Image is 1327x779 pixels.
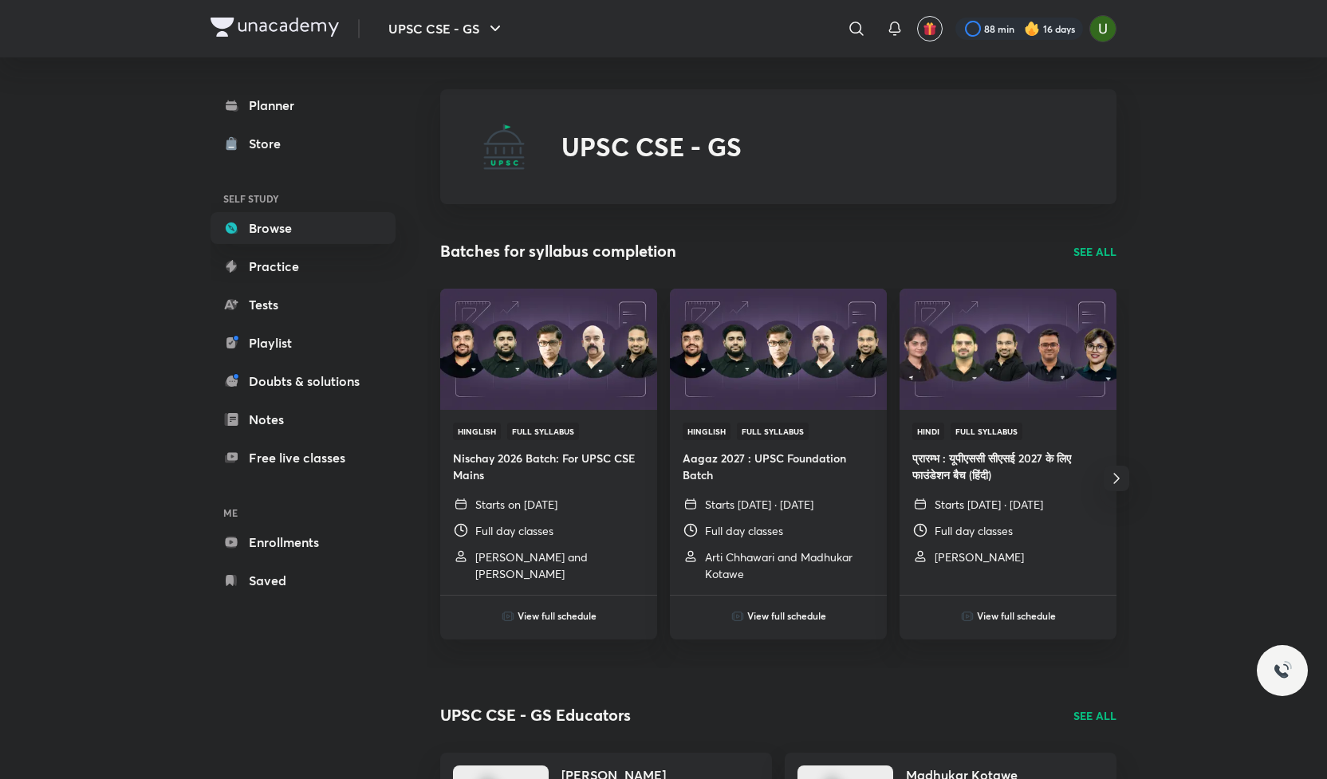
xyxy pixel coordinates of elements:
[518,608,597,623] h6: View full schedule
[705,496,813,513] p: Starts [DATE] · [DATE]
[453,450,644,483] h4: Nischay 2026 Batch: For UPSC CSE Mains
[249,134,290,153] div: Store
[1024,21,1040,37] img: streak
[917,16,943,41] button: avatar
[1089,15,1116,42] img: Aishwary Kumar
[705,522,783,539] p: Full day classes
[440,289,657,595] a: ThumbnailHinglishFull SyllabusNischay 2026 Batch: For UPSC CSE MainsStarts on [DATE]Full day clas...
[211,526,396,558] a: Enrollments
[211,365,396,397] a: Doubts & solutions
[211,185,396,212] h6: SELF STUDY
[211,565,396,596] a: Saved
[211,289,396,321] a: Tests
[475,522,553,539] p: Full day classes
[440,239,676,263] h2: Batches for syllabus completion
[935,522,1013,539] p: Full day classes
[683,450,874,483] h4: Aagaz 2027 : UPSC Foundation Batch
[683,423,730,440] span: Hinglish
[731,610,744,623] img: play
[478,121,530,172] img: UPSC CSE - GS
[667,287,888,411] img: Thumbnail
[977,608,1056,623] h6: View full schedule
[475,496,557,513] p: Starts on [DATE]
[438,287,659,411] img: Thumbnail
[211,250,396,282] a: Practice
[211,89,396,121] a: Planner
[211,499,396,526] h6: ME
[507,423,579,440] span: Full Syllabus
[440,703,631,727] h3: UPSC CSE - GS Educators
[912,423,944,440] span: Hindi
[900,289,1116,578] a: ThumbnailHindiFull Syllabusप्रारम्भ : यूपीएससी सीएसई 2027 के लिए फाउंडेशन बैच (हिंदी)Starts [DATE...
[1073,707,1116,724] a: SEE ALL
[211,327,396,359] a: Playlist
[951,423,1022,440] span: Full Syllabus
[211,442,396,474] a: Free live classes
[211,128,396,159] a: Store
[961,610,974,623] img: play
[923,22,937,36] img: avatar
[670,289,887,595] a: ThumbnailHinglishFull SyllabusAagaz 2027 : UPSC Foundation BatchStarts [DATE] · [DATE]Full day cl...
[211,212,396,244] a: Browse
[211,403,396,435] a: Notes
[1073,243,1116,260] a: SEE ALL
[897,287,1118,411] img: Thumbnail
[912,450,1104,483] h4: प्रारम्भ : यूपीएससी सीएसई 2027 के लिए फाउंडेशन बैच (हिंदी)
[379,13,514,45] button: UPSC CSE - GS
[561,132,742,162] h2: UPSC CSE - GS
[502,610,514,623] img: play
[747,608,826,623] h6: View full schedule
[211,18,339,37] img: Company Logo
[1273,661,1292,680] img: ttu
[475,549,644,582] p: Sudarshan Gurjar and Dr Sidharth Arora
[453,423,501,440] span: Hinglish
[935,496,1043,513] p: Starts [DATE] · [DATE]
[737,423,809,440] span: Full Syllabus
[211,18,339,41] a: Company Logo
[935,549,1024,565] p: Apoorva Rajput
[705,549,874,582] p: Arti Chhawari and Madhukar Kotawe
